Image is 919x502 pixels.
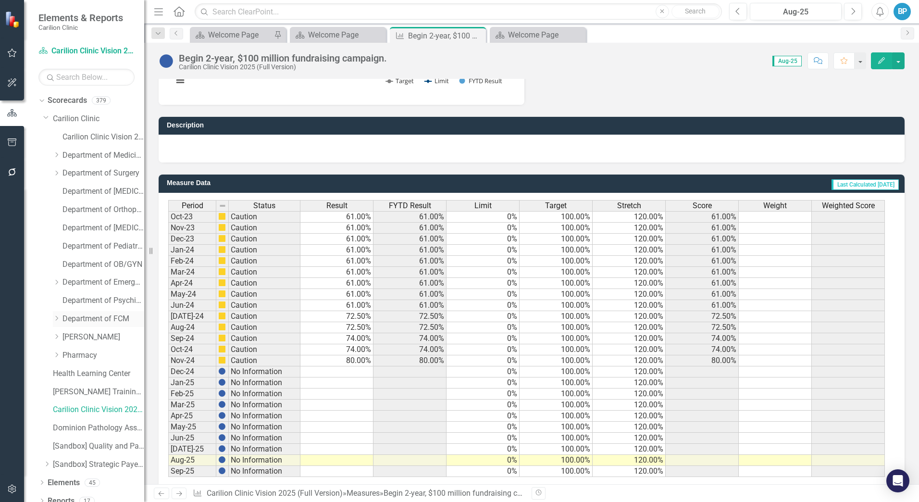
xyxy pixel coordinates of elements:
[48,477,80,489] a: Elements
[386,76,414,85] button: Show Target
[168,389,216,400] td: Feb-25
[832,179,899,190] span: Last Calculated [DATE]
[593,322,666,333] td: 120.00%
[218,445,226,452] img: BgCOk07PiH71IgAAAABJRU5ErkJggg==
[168,311,216,322] td: [DATE]-24
[520,223,593,234] td: 100.00%
[168,455,216,466] td: Aug-25
[218,334,226,342] img: cBAA0RP0Y6D5n+AAAAAElFTkSuQmCC
[593,344,666,355] td: 120.00%
[520,355,593,366] td: 100.00%
[229,333,300,344] td: Caution
[593,289,666,300] td: 120.00%
[48,95,87,106] a: Scorecards
[520,289,593,300] td: 100.00%
[373,267,447,278] td: 61.00%
[229,455,300,466] td: No Information
[447,245,520,256] td: 0%
[447,289,520,300] td: 0%
[520,455,593,466] td: 100.00%
[218,279,226,287] img: cBAA0RP0Y6D5n+AAAAAElFTkSuQmCC
[38,69,135,86] input: Search Below...
[62,332,144,343] a: [PERSON_NAME]
[593,245,666,256] td: 120.00%
[373,245,447,256] td: 61.00%
[218,301,226,309] img: cBAA0RP0Y6D5n+AAAAAElFTkSuQmCC
[373,289,447,300] td: 61.00%
[447,377,520,389] td: 0%
[593,455,666,466] td: 120.00%
[179,53,387,63] div: Begin 2-year, $100 million fundraising campaign.
[593,333,666,344] td: 120.00%
[447,422,520,433] td: 0%
[53,113,144,125] a: Carilion Clinic
[492,29,584,41] a: Welcome Page
[447,455,520,466] td: 0%
[229,422,300,433] td: No Information
[593,377,666,389] td: 120.00%
[373,344,447,355] td: 74.00%
[168,377,216,389] td: Jan-25
[168,444,216,455] td: [DATE]-25
[53,423,144,434] a: Dominion Pathology Associates
[168,234,216,245] td: Dec-23
[593,422,666,433] td: 120.00%
[593,278,666,289] td: 120.00%
[447,389,520,400] td: 0%
[62,259,144,270] a: Department of OB/GYN
[229,344,300,355] td: Caution
[218,412,226,419] img: BgCOk07PiH71IgAAAABJRU5ErkJggg==
[593,411,666,422] td: 120.00%
[693,201,712,210] span: Score
[447,466,520,477] td: 0%
[179,63,387,71] div: Carilion Clinic Vision 2025 (Full Version)
[666,245,739,256] td: 61.00%
[425,76,449,85] button: Show Limit
[5,11,22,28] img: ClearPoint Strategy
[38,12,123,24] span: Elements & Reports
[229,234,300,245] td: Caution
[229,322,300,333] td: Caution
[168,344,216,355] td: Oct-24
[229,267,300,278] td: Caution
[229,400,300,411] td: No Information
[447,300,520,311] td: 0%
[229,311,300,322] td: Caution
[520,300,593,311] td: 100.00%
[408,30,484,42] div: Begin 2-year, $100 million fundraising campaign.
[671,5,720,18] button: Search
[894,3,911,20] div: BP
[593,311,666,322] td: 120.00%
[218,456,226,464] img: BgCOk07PiH71IgAAAABJRU5ErkJggg==
[218,224,226,231] img: cBAA0RP0Y6D5n+AAAAAElFTkSuQmCC
[300,245,373,256] td: 61.00%
[92,97,111,105] div: 379
[593,211,666,223] td: 120.00%
[447,366,520,377] td: 0%
[520,411,593,422] td: 100.00%
[520,466,593,477] td: 100.00%
[373,234,447,245] td: 61.00%
[53,441,144,452] a: [Sandbox] Quality and Patient Safety
[218,401,226,408] img: BgCOk07PiH71IgAAAABJRU5ErkJggg==
[384,489,549,498] div: Begin 2-year, $100 million fundraising campaign.
[168,256,216,267] td: Feb-24
[520,444,593,455] td: 100.00%
[459,76,503,85] button: Show FYTD Result
[62,241,144,252] a: Department of Pediatrics
[229,289,300,300] td: Caution
[218,434,226,441] img: BgCOk07PiH71IgAAAABJRU5ErkJggg==
[229,278,300,289] td: Caution
[62,223,144,234] a: Department of [MEDICAL_DATA]
[38,24,123,31] small: Carilion Clinic
[53,459,144,470] a: [Sandbox] Strategic Payer Relationships
[229,444,300,455] td: No Information
[520,256,593,267] td: 100.00%
[229,245,300,256] td: Caution
[520,234,593,245] td: 100.00%
[373,300,447,311] td: 61.00%
[666,267,739,278] td: 61.00%
[300,289,373,300] td: 61.00%
[593,355,666,366] td: 120.00%
[666,311,739,322] td: 72.50%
